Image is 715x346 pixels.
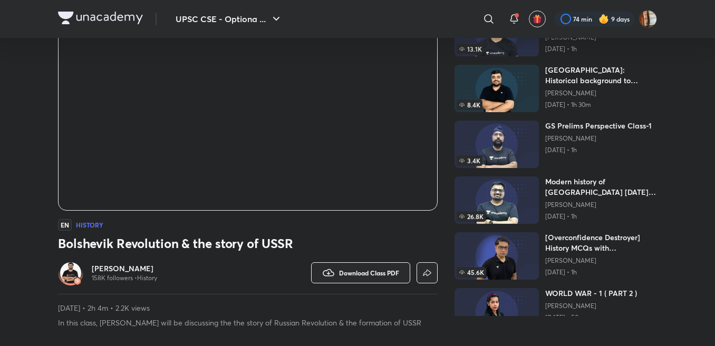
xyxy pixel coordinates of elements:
[545,302,637,310] a: [PERSON_NAME]
[545,121,652,131] h6: GS Prelims Perspective Class-1
[457,44,484,54] span: 13.1K
[545,101,657,109] p: [DATE] • 1h 30m
[545,65,657,86] h6: [GEOGRAPHIC_DATA]: Historical background to takeover by Taliban
[457,100,482,110] span: 8.4K
[311,262,410,283] button: Download Class PDF
[92,263,157,274] a: [PERSON_NAME]
[457,155,482,166] span: 3.4K
[598,14,609,24] img: streak
[545,232,657,253] h6: [Overconfidence Destroyer] History MCQs with [PERSON_NAME] & [PERSON_NAME]
[533,14,542,24] img: avatar
[339,269,399,277] span: Download Class PDF
[58,260,83,285] a: Avatarbadge
[545,89,657,97] a: [PERSON_NAME]
[529,11,546,27] button: avatar
[545,256,657,265] a: [PERSON_NAME]
[545,45,657,53] p: [DATE] • 1h
[545,146,652,154] p: [DATE] • 1h
[545,201,657,209] a: [PERSON_NAME]
[457,211,486,222] span: 26.8K
[545,288,637,299] h6: WORLD WAR - 1 ( PART 2 )
[58,303,438,313] p: [DATE] • 2h 4m • 2.2K views
[58,12,143,24] img: Company Logo
[545,268,657,276] p: [DATE] • 1h
[545,212,657,221] p: [DATE] • 1h
[92,274,157,282] p: 158K followers • History
[74,278,81,285] img: badge
[545,134,652,143] a: [PERSON_NAME]
[639,10,657,28] img: avinash sharma
[545,313,637,322] p: [DATE] • 50m
[545,176,657,197] h6: Modern history of [GEOGRAPHIC_DATA] [DATE] to [DATE]
[58,235,438,252] h3: Bolshevik Revolution & the story of USSR
[457,267,486,278] span: 45.6K
[58,318,438,328] p: In this class, [PERSON_NAME] will be discussing the the story of Russian Revolution & the formati...
[169,8,289,29] button: UPSC CSE - Optiona ...
[60,262,81,283] img: Avatar
[58,12,143,27] a: Company Logo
